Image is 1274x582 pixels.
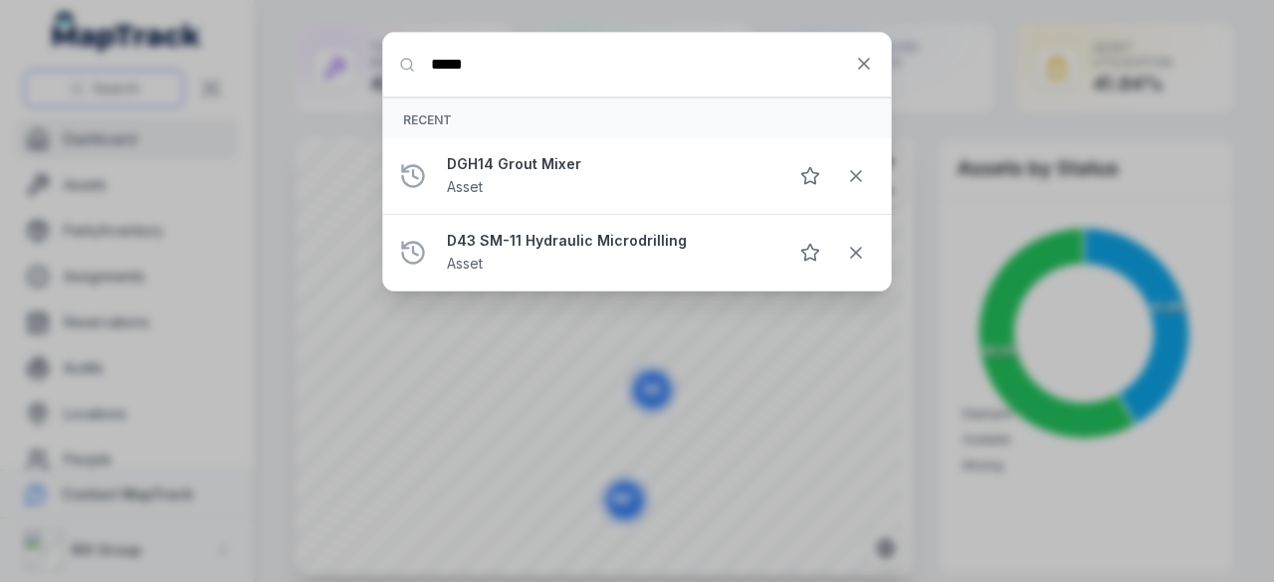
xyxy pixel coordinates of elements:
[447,231,771,251] strong: D43 SM-11 Hydraulic Microdrilling
[447,255,483,272] span: Asset
[447,231,771,275] a: D43 SM-11 Hydraulic MicrodrillingAsset
[447,178,483,195] span: Asset
[447,154,771,174] strong: DGH14 Grout Mixer
[447,154,771,198] a: DGH14 Grout MixerAsset
[403,112,452,127] span: Recent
